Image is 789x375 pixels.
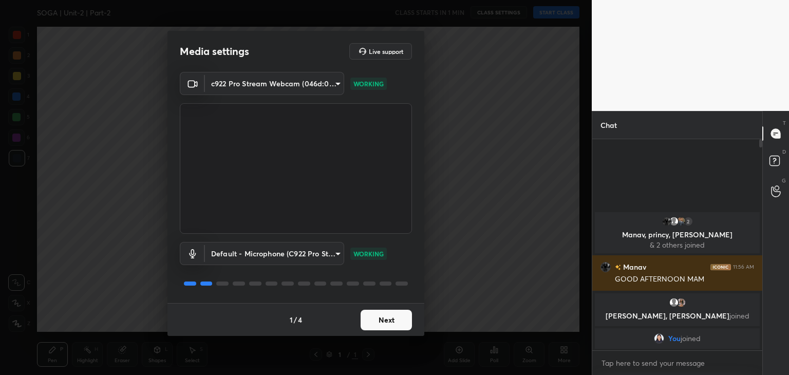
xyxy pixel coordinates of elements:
[353,249,384,258] p: WORKING
[669,297,679,308] img: default.png
[681,334,701,343] span: joined
[668,334,681,343] span: You
[369,48,403,54] h5: Live support
[676,216,686,227] img: 7c3e05c03d7f4d3ab6fe99749250916d.jpg
[205,72,344,95] div: c922 Pro Stream Webcam (046d:085c)
[782,177,786,184] p: G
[601,312,754,320] p: [PERSON_NAME], [PERSON_NAME]
[783,119,786,127] p: T
[592,210,762,351] div: grid
[298,314,302,325] h4: 4
[662,216,672,227] img: 83fb5db4a88a434985c4cc6ea88d96af.jpg
[205,242,344,265] div: c922 Pro Stream Webcam (046d:085c)
[353,79,384,88] p: WORKING
[621,261,646,272] h6: Manav
[654,333,664,344] img: 1d9caf79602a43199c593e4a951a70c3.jpg
[676,297,686,308] img: 90775c574a944212a0fe9805eef71dbf.jpg
[290,314,293,325] h4: 1
[615,274,754,285] div: GOOD AFTERNOON MAM
[683,216,693,227] div: 2
[601,241,754,249] p: & 2 others joined
[592,111,625,139] p: Chat
[361,310,412,330] button: Next
[601,231,754,239] p: Manav, princy, [PERSON_NAME]
[733,264,754,270] div: 11:56 AM
[729,311,749,321] span: joined
[600,262,611,272] img: 83fb5db4a88a434985c4cc6ea88d96af.jpg
[294,314,297,325] h4: /
[615,265,621,270] img: no-rating-badge.077c3623.svg
[782,148,786,156] p: D
[710,264,731,270] img: iconic-dark.1390631f.png
[180,45,249,58] h2: Media settings
[669,216,679,227] img: default.png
